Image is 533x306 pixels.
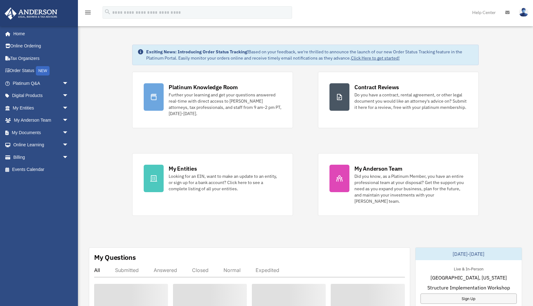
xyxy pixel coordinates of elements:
div: My Questions [94,253,136,262]
div: Platinum Knowledge Room [169,83,238,91]
div: Closed [192,267,209,273]
a: My Anderson Team Did you know, as a Platinum Member, you have an entire professional team at your... [318,153,479,216]
div: Submitted [115,267,139,273]
span: arrow_drop_down [62,139,75,152]
div: [DATE]-[DATE] [415,248,522,260]
span: [GEOGRAPHIC_DATA], [US_STATE] [430,274,507,281]
div: Live & In-Person [449,265,488,272]
a: Platinum Knowledge Room Further your learning and get your questions answered real-time with dire... [132,72,293,128]
div: Looking for an EIN, want to make an update to an entity, or sign up for a bank account? Click her... [169,173,281,192]
a: Tax Organizers [4,52,78,65]
span: arrow_drop_down [62,151,75,164]
a: Contract Reviews Do you have a contract, rental agreement, or other legal document you would like... [318,72,479,128]
div: My Anderson Team [354,165,402,172]
span: arrow_drop_down [62,102,75,114]
img: User Pic [519,8,528,17]
a: menu [84,11,92,16]
a: Click Here to get started! [351,55,400,61]
a: My Entities Looking for an EIN, want to make an update to an entity, or sign up for a bank accoun... [132,153,293,216]
a: Home [4,27,75,40]
div: All [94,267,100,273]
a: Events Calendar [4,163,78,176]
strong: Exciting News: Introducing Order Status Tracking! [146,49,248,55]
div: Expedited [256,267,279,273]
a: Platinum Q&Aarrow_drop_down [4,77,78,90]
i: menu [84,9,92,16]
span: arrow_drop_down [62,77,75,90]
div: NEW [36,66,50,75]
div: Answered [154,267,177,273]
div: My Entities [169,165,197,172]
div: Normal [223,267,241,273]
i: search [104,8,111,15]
span: arrow_drop_down [62,114,75,127]
a: Billingarrow_drop_down [4,151,78,163]
a: My Entitiesarrow_drop_down [4,102,78,114]
a: Digital Productsarrow_drop_down [4,90,78,102]
a: Sign Up [420,294,517,304]
img: Anderson Advisors Platinum Portal [3,7,59,20]
div: Did you know, as a Platinum Member, you have an entire professional team at your disposal? Get th... [354,173,467,204]
a: Online Learningarrow_drop_down [4,139,78,151]
div: Further your learning and get your questions answered real-time with direct access to [PERSON_NAM... [169,92,281,117]
div: Contract Reviews [354,83,399,91]
div: Do you have a contract, rental agreement, or other legal document you would like an attorney's ad... [354,92,467,110]
a: My Documentsarrow_drop_down [4,126,78,139]
div: Based on your feedback, we're thrilled to announce the launch of our new Order Status Tracking fe... [146,49,473,61]
a: Order StatusNEW [4,65,78,77]
a: My Anderson Teamarrow_drop_down [4,114,78,127]
a: Online Ordering [4,40,78,52]
span: Structure Implementation Workshop [427,284,510,291]
span: arrow_drop_down [62,90,75,102]
span: arrow_drop_down [62,126,75,139]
